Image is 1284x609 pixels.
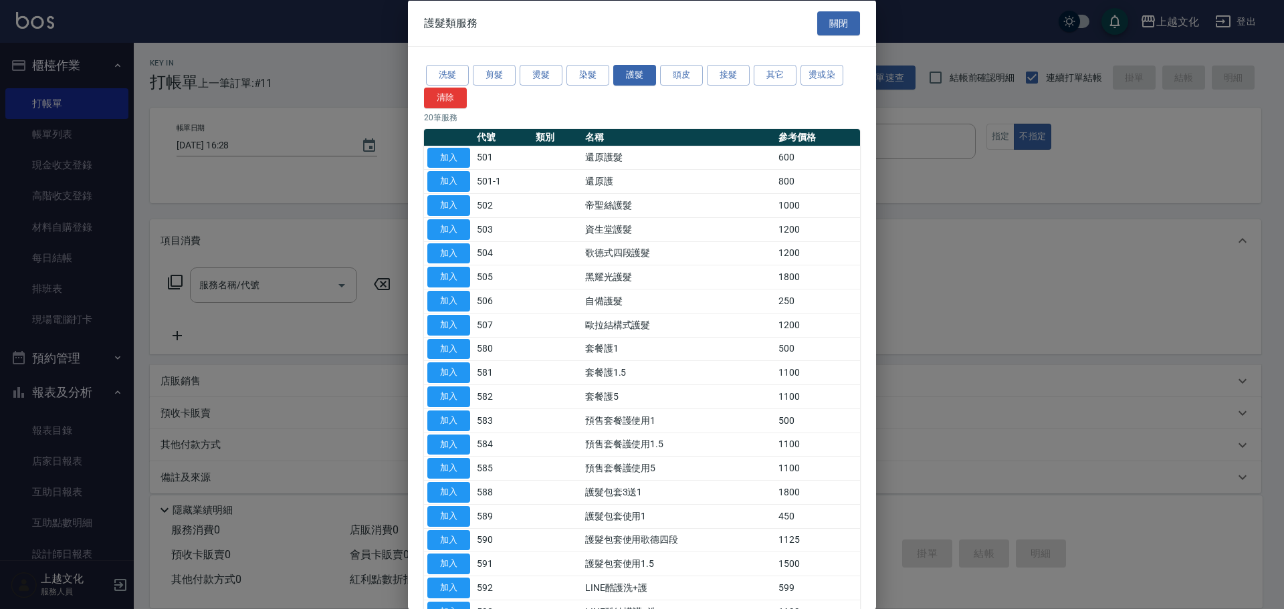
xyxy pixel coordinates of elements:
[566,65,609,86] button: 染髮
[473,528,532,552] td: 590
[473,337,532,361] td: 580
[427,410,470,431] button: 加入
[775,217,860,241] td: 1200
[582,313,775,337] td: 歐拉結構式護髮
[775,384,860,408] td: 1100
[427,314,470,335] button: 加入
[473,265,532,289] td: 505
[473,433,532,457] td: 584
[424,111,860,123] p: 20 筆服務
[427,434,470,455] button: 加入
[473,480,532,504] td: 588
[427,267,470,287] button: 加入
[473,217,532,241] td: 503
[427,554,470,574] button: 加入
[473,193,532,217] td: 502
[775,528,860,552] td: 1125
[582,265,775,289] td: 黑耀光護髮
[427,338,470,359] button: 加入
[427,219,470,239] button: 加入
[775,146,860,170] td: 600
[473,552,532,576] td: 591
[582,504,775,528] td: 護髮包套使用1
[775,193,860,217] td: 1000
[582,456,775,480] td: 預售套餐護使用5
[582,128,775,146] th: 名稱
[427,362,470,383] button: 加入
[775,504,860,528] td: 450
[582,384,775,408] td: 套餐護5
[520,65,562,86] button: 燙髮
[473,360,532,384] td: 581
[754,65,796,86] button: 其它
[473,313,532,337] td: 507
[582,408,775,433] td: 預售套餐護使用1
[473,241,532,265] td: 504
[427,482,470,503] button: 加入
[427,291,470,312] button: 加入
[427,578,470,598] button: 加入
[775,433,860,457] td: 1100
[775,289,860,313] td: 250
[582,146,775,170] td: 還原護髮
[427,195,470,216] button: 加入
[775,456,860,480] td: 1100
[775,265,860,289] td: 1800
[775,313,860,337] td: 1200
[473,289,532,313] td: 506
[427,386,470,407] button: 加入
[532,128,581,146] th: 類別
[775,576,860,600] td: 599
[473,65,516,86] button: 剪髮
[427,243,470,263] button: 加入
[800,65,843,86] button: 燙或染
[775,128,860,146] th: 參考價格
[775,169,860,193] td: 800
[424,87,467,108] button: 清除
[473,408,532,433] td: 583
[582,241,775,265] td: 歌德式四段護髮
[582,193,775,217] td: 帝聖絲護髮
[427,147,470,168] button: 加入
[426,65,469,86] button: 洗髮
[582,576,775,600] td: LINE酷護洗+護
[582,433,775,457] td: 預售套餐護使用1.5
[427,529,470,550] button: 加入
[582,552,775,576] td: 護髮包套使用1.5
[775,241,860,265] td: 1200
[817,11,860,35] button: 關閉
[613,65,656,86] button: 護髮
[473,384,532,408] td: 582
[424,16,477,29] span: 護髮類服務
[582,289,775,313] td: 自備護髮
[427,171,470,192] button: 加入
[473,576,532,600] td: 592
[775,360,860,384] td: 1100
[582,337,775,361] td: 套餐護1
[427,458,470,479] button: 加入
[775,480,860,504] td: 1800
[473,128,532,146] th: 代號
[582,169,775,193] td: 還原護
[660,65,703,86] button: 頭皮
[707,65,750,86] button: 接髮
[582,360,775,384] td: 套餐護1.5
[473,169,532,193] td: 501-1
[582,217,775,241] td: 資生堂護髮
[582,528,775,552] td: 護髮包套使用歌德四段
[582,480,775,504] td: 護髮包套3送1
[473,456,532,480] td: 585
[775,337,860,361] td: 500
[775,552,860,576] td: 1500
[775,408,860,433] td: 500
[473,504,532,528] td: 589
[427,505,470,526] button: 加入
[473,146,532,170] td: 501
